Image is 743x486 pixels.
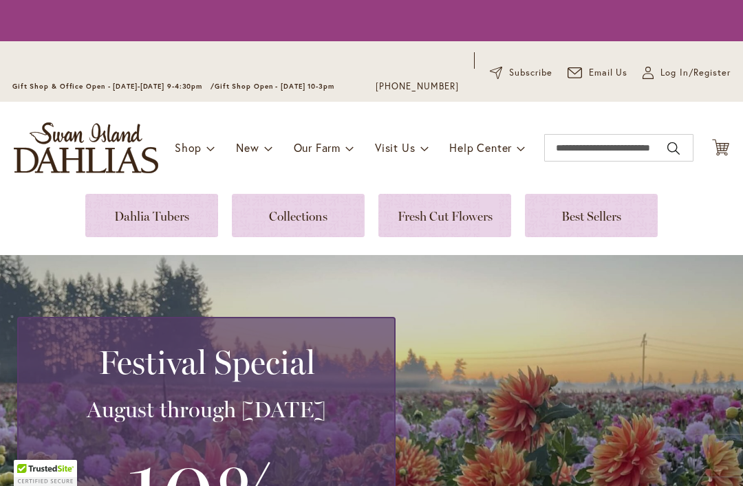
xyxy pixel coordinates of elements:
[568,66,628,80] a: Email Us
[14,460,77,486] div: TrustedSite Certified
[589,66,628,80] span: Email Us
[12,82,215,91] span: Gift Shop & Office Open - [DATE]-[DATE] 9-4:30pm /
[375,140,415,155] span: Visit Us
[175,140,202,155] span: Shop
[215,82,334,91] span: Gift Shop Open - [DATE] 10-3pm
[294,140,341,155] span: Our Farm
[509,66,552,80] span: Subscribe
[660,66,731,80] span: Log In/Register
[667,137,680,159] button: Search
[35,396,378,423] h3: August through [DATE]
[490,66,552,80] a: Subscribe
[35,343,378,382] h2: Festival Special
[376,80,459,93] a: [PHONE_NUMBER]
[643,66,731,80] a: Log In/Register
[236,140,259,155] span: New
[449,140,512,155] span: Help Center
[14,122,158,173] a: store logo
